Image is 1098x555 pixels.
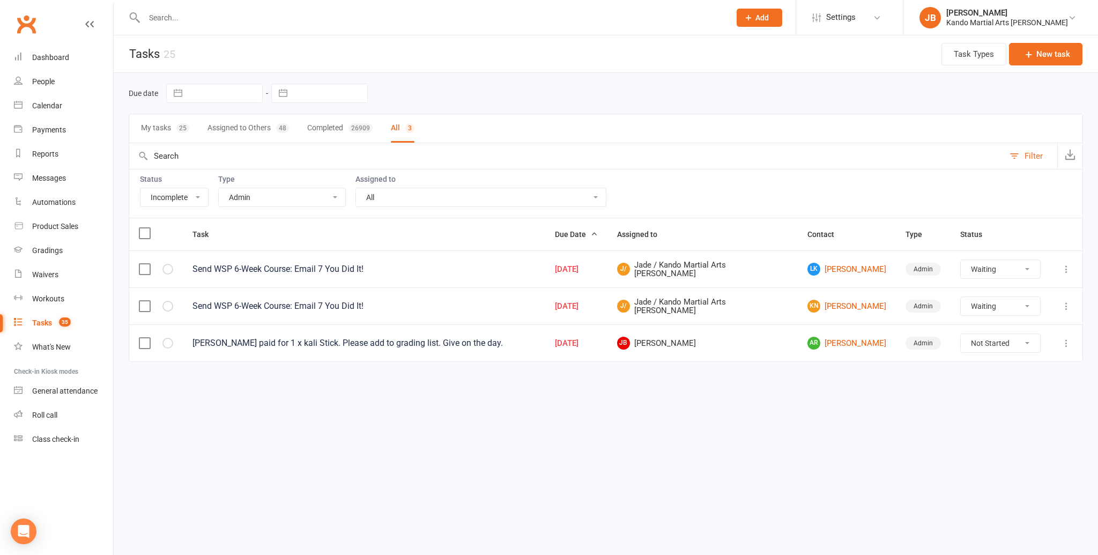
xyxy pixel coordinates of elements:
button: Completed26909 [307,114,373,143]
div: Filter [1025,150,1043,162]
div: Calendar [32,101,62,110]
span: JB [617,337,630,350]
div: Admin [906,337,941,350]
a: People [14,70,113,94]
a: Waivers [14,263,113,287]
div: 3 [405,123,414,133]
button: Assigned to Others48 [207,114,289,143]
button: Task Types [941,43,1006,65]
input: Search... [141,10,723,25]
span: Settings [826,5,856,29]
div: Dashboard [32,53,69,62]
div: 25 [176,123,189,133]
div: Waivers [32,270,58,279]
div: Admin [906,300,941,313]
div: [PERSON_NAME] paid for 1 x kali Stick. Please add to grading list. Give on the day. [192,338,536,349]
span: J/ [617,300,630,313]
a: Tasks 35 [14,311,113,335]
button: Task [192,228,220,241]
div: Class check-in [32,435,79,443]
div: Send WSP 6-Week Course: Email 7 You Did It! [192,301,536,312]
span: Status [960,230,994,239]
span: Contact [807,230,846,239]
a: General attendance kiosk mode [14,379,113,403]
button: Due Date [555,228,598,241]
a: Class kiosk mode [14,427,113,452]
button: All3 [391,114,414,143]
div: Workouts [32,294,64,303]
button: New task [1009,43,1082,65]
a: Automations [14,190,113,214]
div: People [32,77,55,86]
div: What's New [32,343,71,351]
span: Task [192,230,220,239]
span: Type [906,230,934,239]
span: Add [755,13,769,22]
a: Messages [14,166,113,190]
a: LK[PERSON_NAME] [807,263,886,276]
span: Due Date [555,230,598,239]
label: Due date [129,89,158,98]
span: Assigned to [617,230,669,239]
span: Jade / Kando Martial Arts [PERSON_NAME] [617,261,788,278]
div: JB [919,7,941,28]
a: Dashboard [14,46,113,70]
a: What's New [14,335,113,359]
span: Jade / Kando Martial Arts [PERSON_NAME] [617,298,788,315]
button: Add [737,9,782,27]
a: Payments [14,118,113,142]
div: Messages [32,174,66,182]
a: Workouts [14,287,113,311]
div: 48 [276,123,289,133]
div: [DATE] [555,302,598,311]
label: Status [140,175,209,183]
span: AR [807,337,820,350]
button: Contact [807,228,846,241]
a: Calendar [14,94,113,118]
a: KN[PERSON_NAME] [807,300,886,313]
h1: Tasks [114,35,175,72]
span: [PERSON_NAME] [617,337,788,350]
a: Clubworx [13,11,40,38]
button: Status [960,228,994,241]
div: Roll call [32,411,57,419]
div: Send WSP 6-Week Course: Email 7 You Did It! [192,264,536,275]
div: Reports [32,150,58,158]
a: Gradings [14,239,113,263]
span: KN [807,300,820,313]
button: Type [906,228,934,241]
label: Assigned to [355,175,606,183]
input: Search [129,143,1004,169]
div: Automations [32,198,76,206]
div: [DATE] [555,265,598,274]
span: J/ [617,263,630,276]
button: My tasks25 [141,114,189,143]
button: Assigned to [617,228,669,241]
div: [DATE] [555,339,598,348]
div: Admin [906,263,941,276]
span: 35 [59,317,71,327]
div: [PERSON_NAME] [946,8,1068,18]
div: General attendance [32,387,98,395]
a: AR[PERSON_NAME] [807,337,886,350]
a: Roll call [14,403,113,427]
button: Filter [1004,143,1057,169]
div: Tasks [32,319,52,327]
a: Reports [14,142,113,166]
div: Product Sales [32,222,78,231]
div: 25 [164,48,175,61]
div: Gradings [32,246,63,255]
a: Product Sales [14,214,113,239]
div: Open Intercom Messenger [11,519,36,544]
div: Payments [32,125,66,134]
div: 26909 [348,123,373,133]
label: Type [218,175,346,183]
div: Kando Martial Arts [PERSON_NAME] [946,18,1068,27]
span: LK [807,263,820,276]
